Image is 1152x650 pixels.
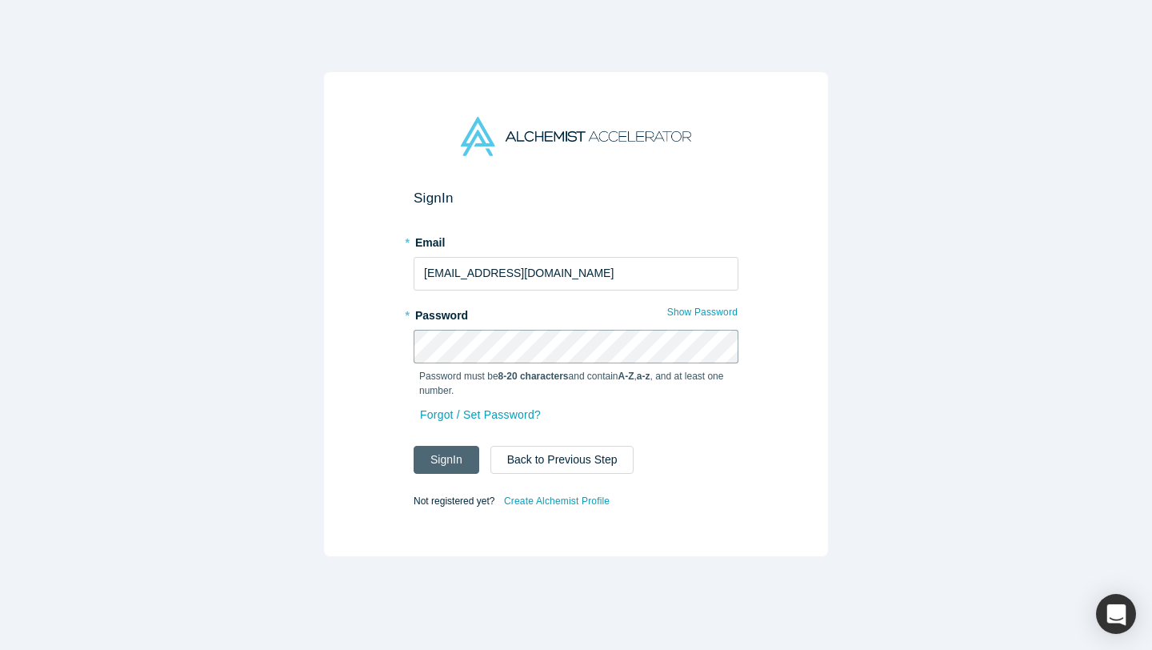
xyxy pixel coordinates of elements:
span: Not registered yet? [414,495,494,506]
p: Password must be and contain , , and at least one number. [419,369,733,398]
strong: 8-20 characters [498,371,569,382]
label: Password [414,302,738,324]
img: Alchemist Accelerator Logo [461,117,691,156]
strong: a-z [637,371,650,382]
a: Forgot / Set Password? [419,401,542,429]
strong: A-Z [618,371,634,382]
button: Show Password [666,302,738,323]
h2: Sign In [414,190,738,207]
label: Email [414,229,738,251]
a: Create Alchemist Profile [503,491,610,512]
button: Back to Previous Step [490,446,634,474]
button: SignIn [414,446,479,474]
